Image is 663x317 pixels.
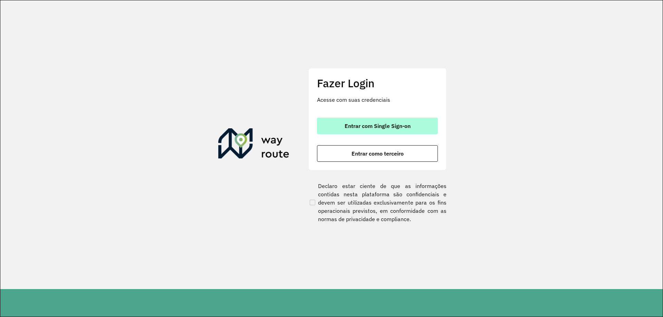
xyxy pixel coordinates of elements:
p: Acesse com suas credenciais [317,96,438,104]
button: button [317,145,438,162]
span: Entrar com Single Sign-on [345,123,411,129]
h2: Fazer Login [317,77,438,90]
img: Roteirizador AmbevTech [218,128,289,161]
label: Declaro estar ciente de que as informações contidas nesta plataforma são confidenciais e devem se... [308,182,446,223]
button: button [317,118,438,134]
span: Entrar como terceiro [352,151,404,156]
